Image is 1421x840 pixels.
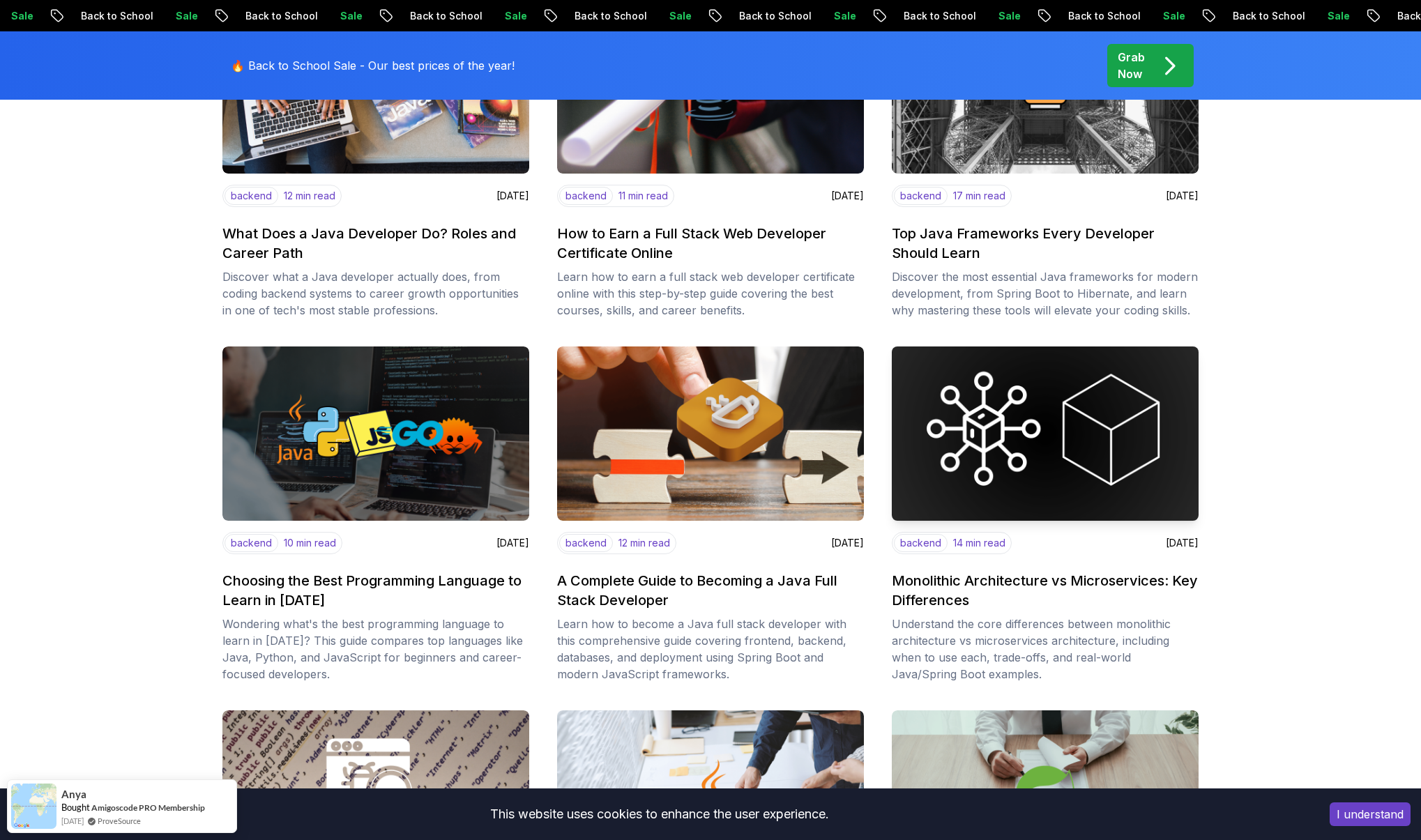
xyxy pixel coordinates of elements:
p: Understand the core differences between monolithic architecture vs microservices architecture, in... [892,616,1199,682]
p: Sale [158,9,202,23]
p: Grab Now [1118,49,1145,82]
p: Discover what a Java developer actually does, from coding backend systems to career growth opport... [222,268,529,319]
img: image [222,346,529,521]
p: 12 min read [284,189,335,203]
p: Sale [1309,9,1354,23]
p: [DATE] [831,536,864,550]
p: Back to School [886,9,980,23]
p: Back to School [227,9,322,23]
button: Accept cookies [1330,802,1411,826]
a: Amigoscode PRO Membership [91,802,205,814]
img: image [557,346,864,521]
p: Learn how to become a Java full stack developer with this comprehensive guide covering frontend, ... [557,616,864,682]
p: Back to School [63,9,158,23]
p: backend [225,534,278,552]
p: Discover the most essential Java frameworks for modern development, from Spring Boot to Hibernate... [892,268,1199,319]
p: 11 min read [618,189,668,203]
img: image [884,342,1206,526]
p: backend [559,187,613,205]
span: [DATE] [61,815,84,827]
p: [DATE] [831,189,864,203]
h2: How to Earn a Full Stack Web Developer Certificate Online [557,224,864,263]
p: Back to School [721,9,816,23]
p: 12 min read [618,536,670,550]
p: Sale [816,9,860,23]
p: Back to School [1050,9,1145,23]
a: ProveSource [98,815,141,827]
a: imagebackend12 min read[DATE]A Complete Guide to Becoming a Java Full Stack DeveloperLearn how to... [557,346,864,682]
p: [DATE] [496,189,529,203]
h2: A Complete Guide to Becoming a Java Full Stack Developer [557,571,864,610]
p: backend [225,187,278,205]
h2: Monolithic Architecture vs Microservices: Key Differences [892,571,1199,610]
div: This website uses cookies to enhance the user experience. [10,799,1309,830]
p: backend [894,534,948,552]
p: [DATE] [1166,536,1199,550]
p: Sale [651,9,696,23]
h2: Choosing the Best Programming Language to Learn in [DATE] [222,571,529,610]
p: Wondering what's the best programming language to learn in [DATE]? This guide compares top langua... [222,616,529,682]
h2: What Does a Java Developer Do? Roles and Career Path [222,224,529,263]
img: provesource social proof notification image [11,784,56,829]
p: Sale [980,9,1025,23]
a: imagebackend14 min read[DATE]Monolithic Architecture vs Microservices: Key DifferencesUnderstand ... [892,346,1199,682]
p: backend [559,534,613,552]
p: Back to School [1215,9,1309,23]
p: 10 min read [284,536,336,550]
p: Learn how to earn a full stack web developer certificate online with this step-by-step guide cove... [557,268,864,319]
span: Anya [61,788,86,800]
p: backend [894,187,948,205]
p: [DATE] [1166,189,1199,203]
p: 🔥 Back to School Sale - Our best prices of the year! [231,57,515,74]
h2: Top Java Frameworks Every Developer Should Learn [892,224,1199,263]
p: Sale [1145,9,1190,23]
p: 14 min read [953,536,1005,550]
p: Back to School [556,9,651,23]
span: Bought [61,802,90,813]
a: imagebackend10 min read[DATE]Choosing the Best Programming Language to Learn in [DATE]Wondering w... [222,346,529,682]
p: Sale [322,9,367,23]
p: [DATE] [496,536,529,550]
p: Sale [487,9,531,23]
p: 17 min read [953,189,1005,203]
p: Back to School [392,9,487,23]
